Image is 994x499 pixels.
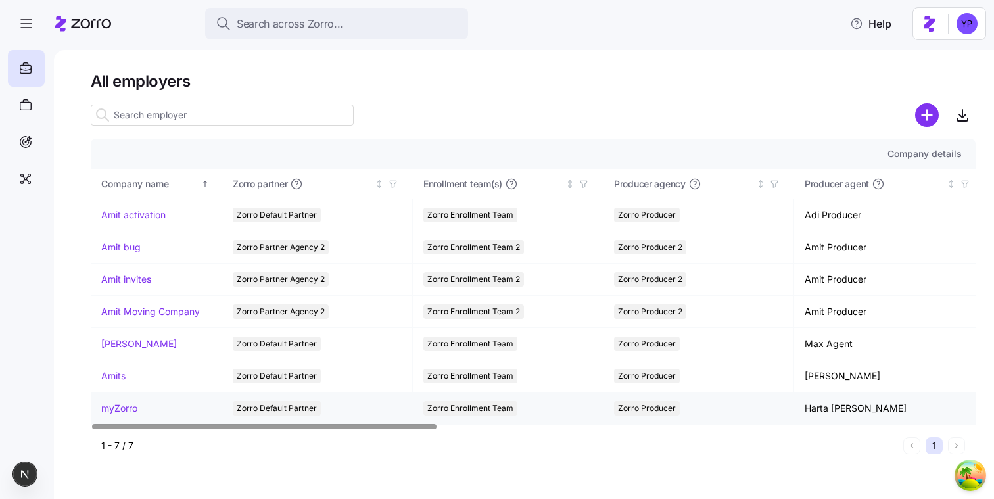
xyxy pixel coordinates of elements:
[947,179,956,189] div: Not sorted
[915,103,939,127] svg: add icon
[91,169,222,199] th: Company nameSorted ascending
[427,401,513,416] span: Zorro Enrollment Team
[91,71,976,91] h1: All employers
[237,401,317,416] span: Zorro Default Partner
[948,437,965,454] button: Next page
[375,179,384,189] div: Not sorted
[201,179,210,189] div: Sorted ascending
[101,439,898,452] div: 1 - 7 / 7
[794,231,985,264] td: Amit Producer
[427,337,513,351] span: Zorro Enrollment Team
[101,305,200,318] a: Amit Moving Company
[427,240,520,254] span: Zorro Enrollment Team 2
[618,208,676,222] span: Zorro Producer
[237,337,317,351] span: Zorro Default Partner
[237,208,317,222] span: Zorro Default Partner
[101,273,151,286] a: Amit invites
[614,178,686,191] span: Producer agency
[840,11,902,37] button: Help
[427,272,520,287] span: Zorro Enrollment Team 2
[618,304,682,319] span: Zorro Producer 2
[423,178,502,191] span: Enrollment team(s)
[618,337,676,351] span: Zorro Producer
[756,179,765,189] div: Not sorted
[794,328,985,360] td: Max Agent
[794,199,985,231] td: Adi Producer
[237,304,325,319] span: Zorro Partner Agency 2
[618,272,682,287] span: Zorro Producer 2
[794,296,985,328] td: Amit Producer
[794,169,985,199] th: Producer agentNot sorted
[91,105,354,126] input: Search employer
[101,241,141,254] a: Amit bug
[850,16,891,32] span: Help
[618,369,676,383] span: Zorro Producer
[957,13,978,34] img: c96db68502095cbe13deb370068b0a9f
[926,437,943,454] button: 1
[101,177,199,191] div: Company name
[603,169,794,199] th: Producer agencyNot sorted
[233,178,287,191] span: Zorro partner
[101,337,177,350] a: [PERSON_NAME]
[237,16,343,32] span: Search across Zorro...
[427,208,513,222] span: Zorro Enrollment Team
[205,8,468,39] button: Search across Zorro...
[618,401,676,416] span: Zorro Producer
[805,178,869,191] span: Producer agent
[101,402,137,415] a: myZorro
[237,369,317,383] span: Zorro Default Partner
[794,264,985,296] td: Amit Producer
[427,304,520,319] span: Zorro Enrollment Team 2
[101,208,166,222] a: Amit activation
[794,392,985,425] td: Harta [PERSON_NAME]
[618,240,682,254] span: Zorro Producer 2
[413,169,603,199] th: Enrollment team(s)Not sorted
[565,179,575,189] div: Not sorted
[427,369,513,383] span: Zorro Enrollment Team
[794,360,985,392] td: [PERSON_NAME]
[222,169,413,199] th: Zorro partnerNot sorted
[903,437,920,454] button: Previous page
[101,369,126,383] a: Amits
[957,462,983,488] button: Open Tanstack query devtools
[237,272,325,287] span: Zorro Partner Agency 2
[237,240,325,254] span: Zorro Partner Agency 2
